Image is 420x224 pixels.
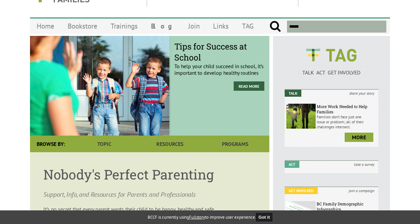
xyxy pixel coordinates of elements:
h6: More Work Needed to Help Families [317,104,377,114]
a: Home [30,18,61,34]
p: TALK ACT GET INVOLVED [285,69,378,76]
h1: Nobody's Perfect Parenting [43,166,256,183]
a: Topic [72,136,137,152]
em: Get Involved [285,187,318,194]
img: BCCF's TAG Logo [301,43,361,68]
i: take a survey [350,161,378,168]
p: Families don’t face just one issue or problem; all of their challenges intersect. [317,114,377,129]
em: Talk [285,90,301,97]
input: Submit [269,21,281,33]
a: Read more [234,81,264,91]
a: Trainings [104,18,144,34]
a: Programs [203,136,268,152]
em: Act [285,161,299,168]
a: TAG [235,18,260,34]
button: Got it [256,213,273,221]
a: Join [182,18,206,34]
a: TALK ACT GET INVOLVED [285,62,378,76]
i: join a campaign [345,187,378,194]
a: Blog [144,18,182,34]
p: Support, Info, and Resources for Parents and Professionals [43,190,256,199]
a: Links [206,18,235,34]
a: Resources [137,136,202,152]
i: share your story [345,90,378,97]
a: more [345,133,373,142]
a: Bookstore [61,18,104,34]
a: Fullstory [189,214,205,220]
p: It’s no secret that every parent wants their child to be happy, healthy and safe. [43,206,256,212]
h6: BC Family Demographic Infographics [317,201,377,212]
div: Browse By: [30,136,72,152]
span: Tips for Success at School [174,41,264,63]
